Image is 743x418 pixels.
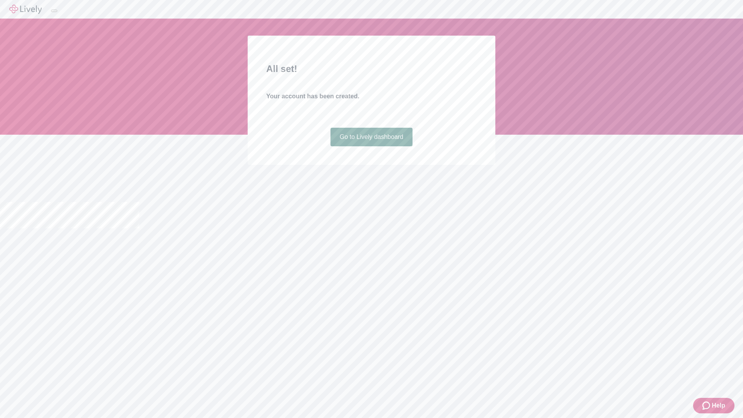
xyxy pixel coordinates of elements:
[330,128,413,146] a: Go to Lively dashboard
[712,401,725,410] span: Help
[702,401,712,410] svg: Zendesk support icon
[266,62,477,76] h2: All set!
[51,10,57,12] button: Log out
[693,398,734,413] button: Zendesk support iconHelp
[266,92,477,101] h4: Your account has been created.
[9,5,42,14] img: Lively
